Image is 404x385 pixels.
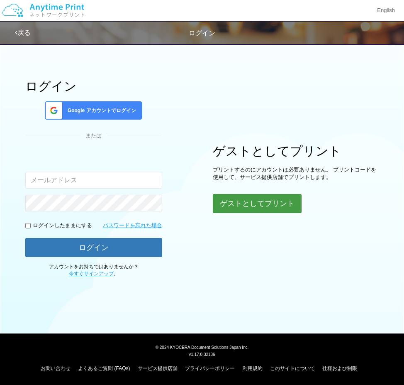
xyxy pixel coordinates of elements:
[41,365,71,371] a: お問い合わせ
[156,344,249,350] span: © 2024 KYOCERA Document Solutions Japan Inc.
[322,365,357,371] a: 仕様および制限
[185,365,235,371] a: プライバシーポリシー
[69,271,114,277] a: 今すぐサインアップ
[78,365,130,371] a: よくあるご質問 (FAQs)
[213,194,302,213] button: ゲストとしてプリント
[64,107,136,114] span: Google アカウントでログイン
[213,166,379,181] p: プリントするのにアカウントは必要ありません。 プリントコードを使用して、サービス提供店舗でプリントします。
[25,263,162,277] p: アカウントをお持ちではありませんか？
[189,352,215,357] span: v1.17.0.32136
[15,29,31,36] a: 戻る
[138,365,178,371] a: サービス提供店舗
[25,238,162,257] button: ログイン
[25,132,162,140] div: または
[25,172,162,189] input: メールアドレス
[69,271,119,277] span: 。
[103,222,162,230] a: パスワードを忘れた場合
[25,79,162,93] h1: ログイン
[243,365,263,371] a: 利用規約
[270,365,315,371] a: このサイトについて
[33,222,92,230] p: ログインしたままにする
[213,144,379,158] h1: ゲストとしてプリント
[189,29,215,37] span: ログイン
